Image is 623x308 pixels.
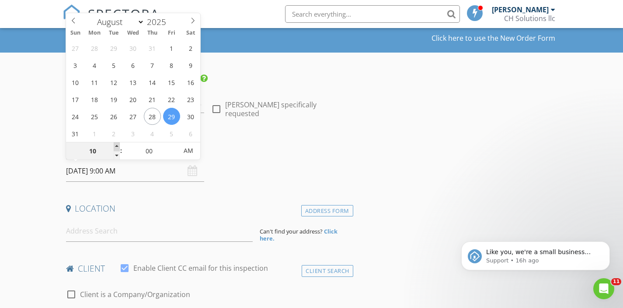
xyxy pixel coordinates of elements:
span: Click to toggle [176,142,200,159]
span: August 29, 2025 [163,108,180,125]
div: Client Search [302,265,353,277]
iframe: Intercom live chat [593,278,614,299]
span: September 2, 2025 [105,125,122,142]
iframe: Intercom notifications message [448,223,623,284]
span: August 5, 2025 [105,57,122,74]
span: Tue [104,30,123,36]
span: August 23, 2025 [182,91,199,108]
span: August 15, 2025 [163,74,180,91]
img: The Best Home Inspection Software - Spectora [63,4,82,24]
span: August 8, 2025 [163,57,180,74]
h4: Location [66,203,350,214]
span: July 31, 2025 [144,39,161,57]
div: Address Form [301,205,353,217]
label: [PERSON_NAME] specifically requested [225,100,350,118]
span: Fri [162,30,181,36]
span: August 25, 2025 [86,108,103,125]
input: Address Search [66,220,253,242]
label: Client is a Company/Organization [80,290,190,299]
span: August 10, 2025 [67,74,84,91]
input: Year [144,16,173,28]
span: August 7, 2025 [144,57,161,74]
h4: Date/Time [66,143,350,154]
span: August 31, 2025 [67,125,84,142]
span: August 6, 2025 [125,57,142,74]
span: August 19, 2025 [105,91,122,108]
span: August 9, 2025 [182,57,199,74]
span: September 3, 2025 [125,125,142,142]
span: August 17, 2025 [67,91,84,108]
span: Thu [143,30,162,36]
h4: client [66,263,350,274]
a: Click here to use the New Order Form [432,35,555,42]
strong: Click here. [260,227,338,242]
span: August 20, 2025 [125,91,142,108]
span: September 4, 2025 [144,125,161,142]
span: August 22, 2025 [163,91,180,108]
span: August 28, 2025 [144,108,161,125]
span: August 13, 2025 [125,74,142,91]
span: September 1, 2025 [86,125,103,142]
span: August 18, 2025 [86,91,103,108]
span: Can't find your address? [260,227,323,235]
a: SPECTORA [63,12,160,30]
span: August 21, 2025 [144,91,161,108]
span: 11 [611,278,621,285]
span: : [120,142,122,159]
span: August 14, 2025 [144,74,161,91]
span: Sun [66,30,85,36]
span: Sat [181,30,200,36]
span: September 6, 2025 [182,125,199,142]
span: Wed [123,30,143,36]
span: July 28, 2025 [86,39,103,57]
span: August 11, 2025 [86,74,103,91]
span: August 12, 2025 [105,74,122,91]
span: July 30, 2025 [125,39,142,57]
input: Search everything... [285,5,460,23]
span: Mon [85,30,104,36]
span: September 5, 2025 [163,125,180,142]
span: August 2, 2025 [182,39,199,57]
span: July 27, 2025 [67,39,84,57]
span: August 30, 2025 [182,108,199,125]
span: August 24, 2025 [67,108,84,125]
span: August 26, 2025 [105,108,122,125]
span: August 1, 2025 [163,39,180,57]
label: Enable Client CC email for this inspection [133,264,268,273]
div: CH Solutions llc [504,14,555,23]
div: [PERSON_NAME] [492,5,549,14]
span: August 3, 2025 [67,57,84,74]
span: August 16, 2025 [182,74,199,91]
input: Select date [66,160,205,182]
span: July 29, 2025 [105,39,122,57]
span: August 4, 2025 [86,57,103,74]
span: August 27, 2025 [125,108,142,125]
span: SPECTORA [88,4,160,23]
